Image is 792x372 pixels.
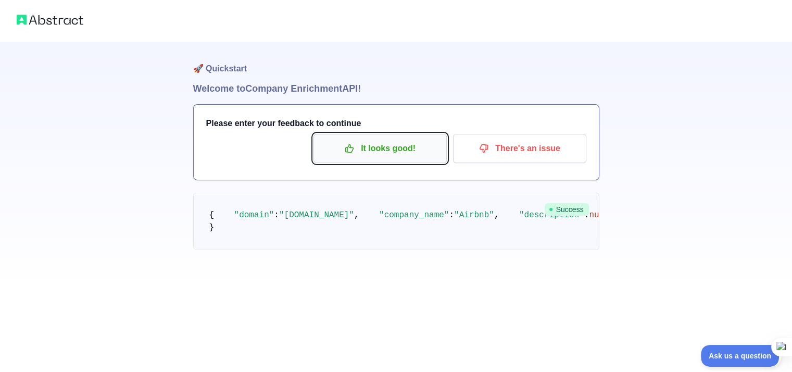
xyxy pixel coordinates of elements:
p: There's an issue [461,140,579,157]
button: There's an issue [453,134,586,163]
h1: 🚀 Quickstart [193,42,599,81]
span: "company_name" [379,210,449,220]
span: "[DOMAIN_NAME]" [279,210,354,220]
h3: Please enter your feedback to continue [206,117,586,130]
span: , [354,210,359,220]
span: "domain" [234,210,274,220]
span: Success [545,203,589,216]
iframe: Toggle Customer Support [701,345,782,367]
span: : [449,210,454,220]
button: It looks good! [313,134,447,163]
span: : [274,210,279,220]
p: It looks good! [321,140,439,157]
span: "description" [519,210,584,220]
span: "Airbnb" [454,210,494,220]
span: , [494,210,499,220]
h1: Welcome to Company Enrichment API! [193,81,599,96]
span: null [589,210,609,220]
img: Abstract logo [17,13,83,27]
span: { [209,210,215,220]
